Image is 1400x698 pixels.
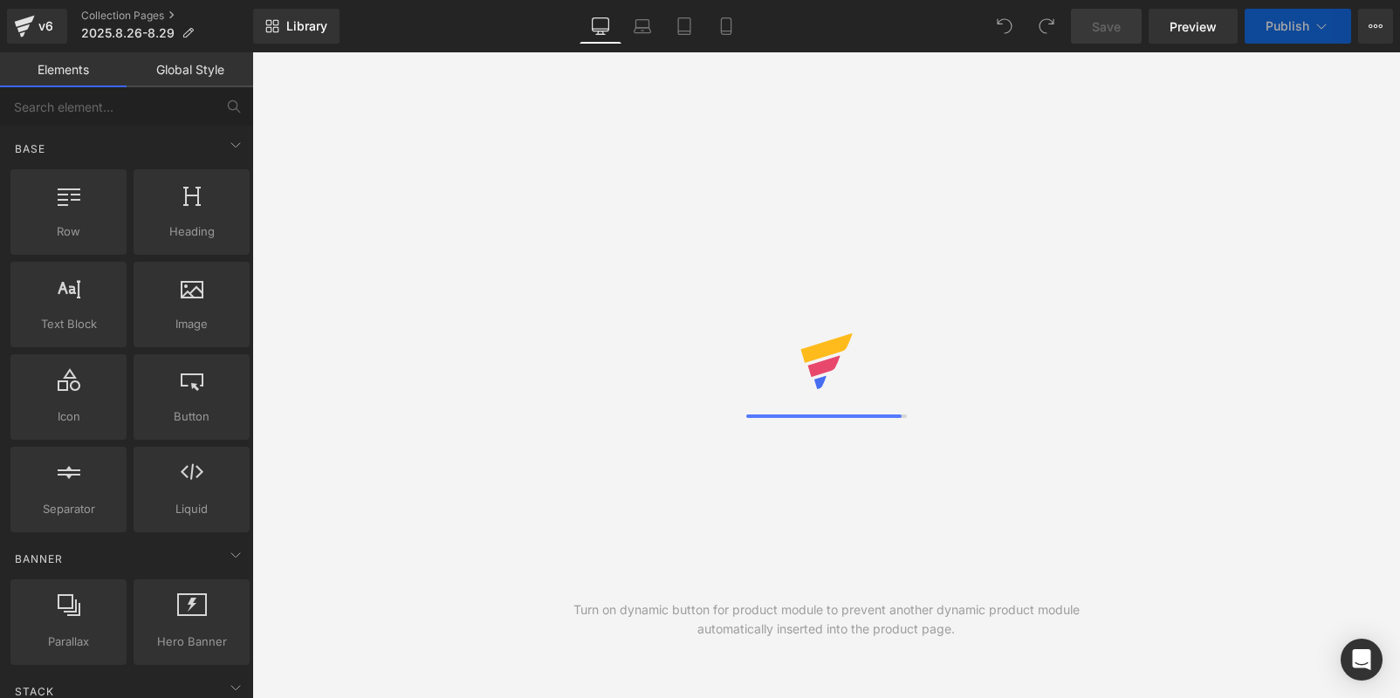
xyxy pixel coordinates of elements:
span: Icon [16,407,121,426]
span: Row [16,222,121,241]
div: v6 [35,15,57,38]
a: Tablet [663,9,705,44]
a: Preview [1149,9,1238,44]
div: Turn on dynamic button for product module to prevent another dynamic product module automatically... [539,600,1114,639]
button: Redo [1029,9,1064,44]
a: New Library [253,9,340,44]
div: Open Intercom Messenger [1341,639,1383,681]
span: Base [13,140,47,157]
button: More [1358,9,1393,44]
span: Heading [139,222,244,241]
span: Text Block [16,315,121,333]
span: Image [139,315,244,333]
a: Laptop [621,9,663,44]
button: Publish [1245,9,1351,44]
button: Undo [987,9,1022,44]
a: Mobile [705,9,747,44]
span: Save [1092,17,1121,36]
span: Publish [1266,19,1309,33]
a: v6 [7,9,67,44]
span: Separator [16,500,121,518]
span: 2025.8.26-8.29 [81,26,175,40]
span: Banner [13,551,65,567]
span: Button [139,407,244,426]
a: Global Style [127,52,253,87]
a: Desktop [580,9,621,44]
span: Hero Banner [139,633,244,651]
a: Collection Pages [81,9,253,23]
span: Liquid [139,500,244,518]
span: Library [286,18,327,34]
span: Parallax [16,633,121,651]
span: Preview [1170,17,1217,36]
